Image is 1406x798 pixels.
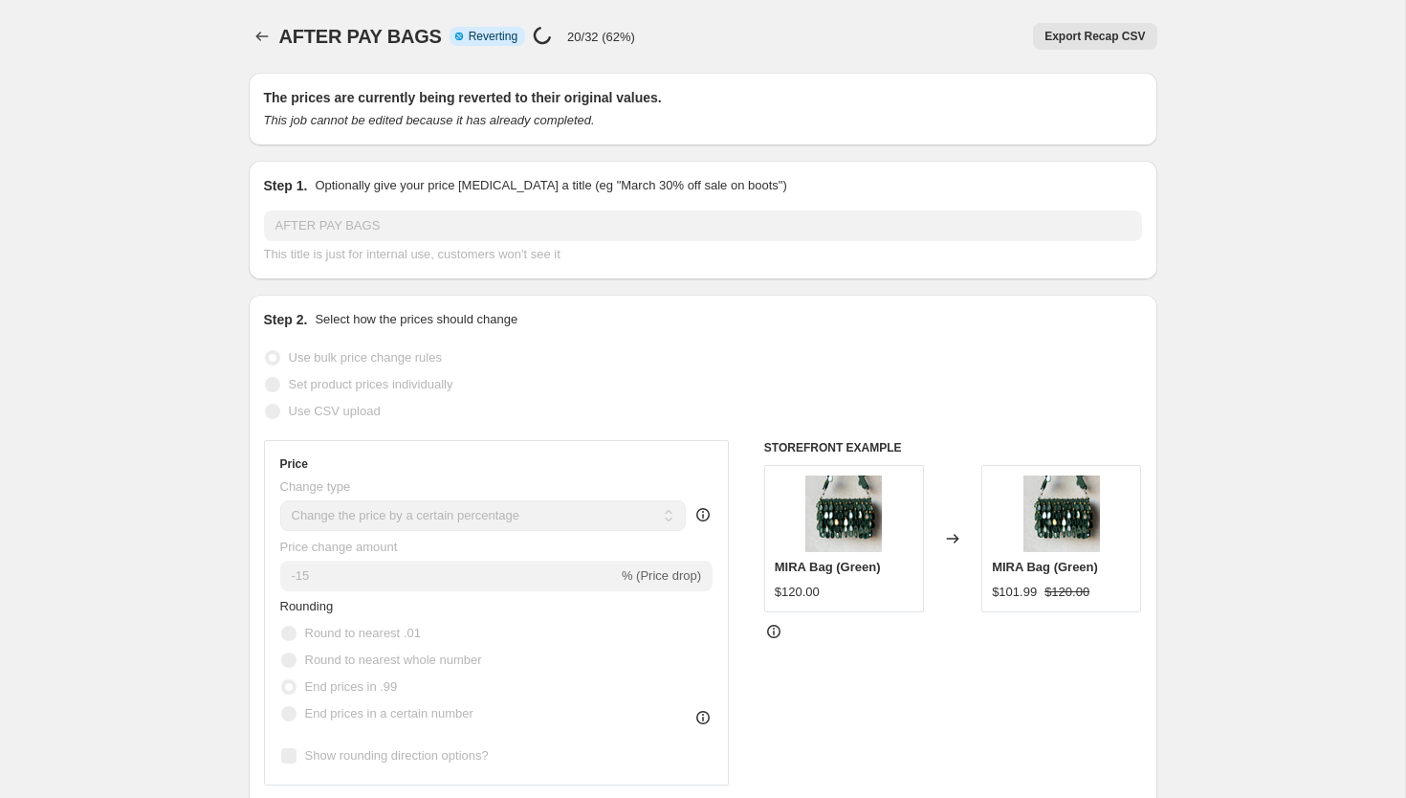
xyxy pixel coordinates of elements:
[1044,29,1145,44] span: Export Recap CSV
[305,748,489,763] span: Show rounding direction options?
[1023,476,1100,552] img: IMG_5288_80x.jpg
[305,653,482,667] span: Round to nearest whole number
[693,505,713,524] div: help
[305,626,421,640] span: Round to nearest .01
[264,176,308,195] h2: Step 1.
[469,29,517,44] span: Reverting
[249,23,275,50] button: Price change jobs
[264,211,1142,241] input: 30% off holiday sale
[280,540,398,554] span: Price change amount
[775,560,881,574] span: MIRA Bag (Green)
[305,679,398,694] span: End prices in .99
[315,310,517,329] p: Select how the prices should change
[264,88,1142,107] h2: The prices are currently being reverted to their original values.
[280,561,618,591] input: -15
[622,568,701,583] span: % (Price drop)
[775,583,820,602] div: $120.00
[289,350,442,365] span: Use bulk price change rules
[279,26,442,47] span: AFTER PAY BAGS
[305,706,473,720] span: End prices in a certain number
[567,30,635,44] p: 20/32 (62%)
[264,247,560,261] span: This title is just for internal use, customers won't see it
[289,404,381,418] span: Use CSV upload
[992,560,1098,574] span: MIRA Bag (Green)
[280,456,308,472] h3: Price
[764,440,1142,455] h6: STOREFRONT EXAMPLE
[264,310,308,329] h2: Step 2.
[992,583,1037,602] div: $101.99
[315,176,786,195] p: Optionally give your price [MEDICAL_DATA] a title (eg "March 30% off sale on boots")
[264,113,595,127] i: This job cannot be edited because it has already completed.
[280,479,351,494] span: Change type
[1044,583,1089,602] strike: $120.00
[1033,23,1156,50] button: Export Recap CSV
[289,377,453,391] span: Set product prices individually
[280,599,334,613] span: Rounding
[805,476,882,552] img: IMG_5288_80x.jpg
